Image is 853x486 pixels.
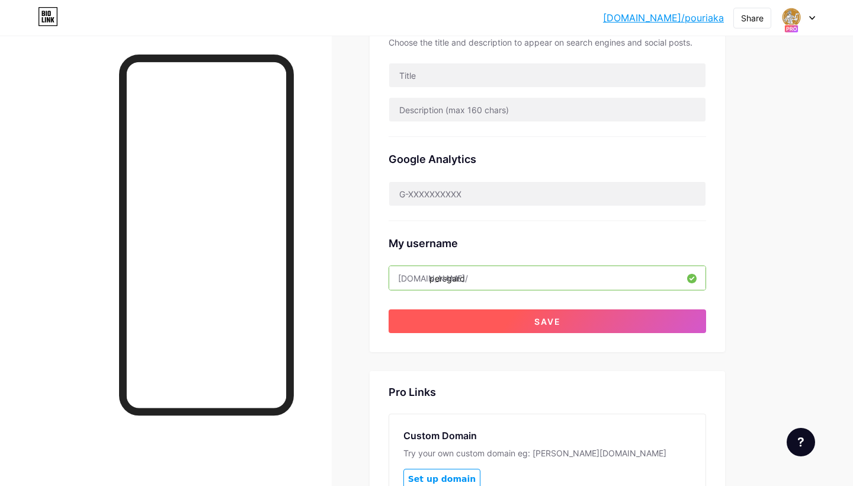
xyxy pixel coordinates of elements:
[389,151,706,167] div: Google Analytics
[389,63,706,87] input: Title
[389,309,706,333] button: Save
[780,7,803,29] img: Pouria Kayyumi
[741,12,764,24] div: Share
[389,235,706,251] div: My username
[403,447,691,459] div: Try your own custom domain eg: [PERSON_NAME][DOMAIN_NAME]
[534,316,561,327] span: Save
[389,182,706,206] input: G-XXXXXXXXXX
[408,474,476,484] span: Set up domain
[389,266,706,290] input: username
[403,429,691,443] div: Custom Domain
[603,11,724,25] a: [DOMAIN_NAME]/pouriaka
[389,385,436,399] div: Pro Links
[398,272,468,284] div: [DOMAIN_NAME]/
[389,37,706,49] div: Choose the title and description to appear on search engines and social posts.
[389,98,706,121] input: Description (max 160 chars)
